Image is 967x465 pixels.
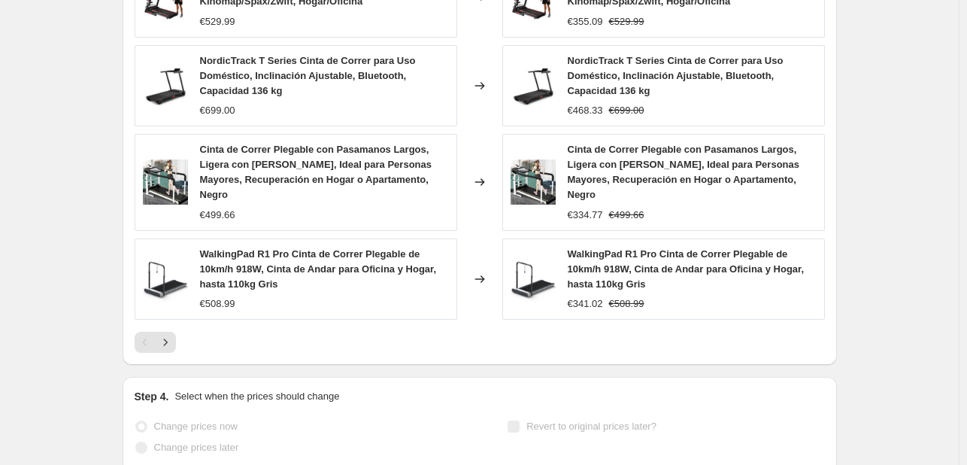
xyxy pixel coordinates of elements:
[200,14,235,29] div: €529.99
[143,257,188,302] img: 61tnngmHFPL_80x.jpg
[526,421,656,432] span: Revert to original prices later?
[154,442,239,453] span: Change prices later
[200,296,235,312] div: €508.99
[154,421,238,432] span: Change prices now
[200,208,235,223] div: €499.66
[143,63,188,108] img: 61iE-5ezZ2L_80x.jpg
[135,389,169,404] h2: Step 4.
[511,63,556,108] img: 61iE-5ezZ2L_80x.jpg
[609,208,644,223] strike: €499.66
[568,103,603,118] div: €468.33
[568,208,603,223] div: €334.77
[200,248,437,290] span: WalkingPad R1 Pro Cinta de Correr Plegable de 10km/h 918W, Cinta de Andar para Oficina y Hogar, h...
[568,14,603,29] div: €355.09
[200,144,432,200] span: Cinta de Correr Plegable con Pasamanos Largos, Ligera con [PERSON_NAME], Ideal para Personas Mayo...
[568,248,805,290] span: WalkingPad R1 Pro Cinta de Correr Plegable de 10km/h 918W, Cinta de Andar para Oficina y Hogar, h...
[511,160,556,205] img: 71y0hKxAzxL_80x.jpg
[609,103,644,118] strike: €699.00
[568,55,784,96] span: NordicTrack T Series Cinta de Correr para Uso Doméstico, Inclinación Ajustable, Bluetooth, Capaci...
[155,332,176,353] button: Next
[609,296,644,312] strike: €508.99
[143,160,188,205] img: 71y0hKxAzxL_80x.jpg
[174,389,339,404] p: Select when the prices should change
[568,144,799,200] span: Cinta de Correr Plegable con Pasamanos Largos, Ligera con [PERSON_NAME], Ideal para Personas Mayo...
[200,55,416,96] span: NordicTrack T Series Cinta de Correr para Uso Doméstico, Inclinación Ajustable, Bluetooth, Capaci...
[609,14,644,29] strike: €529.99
[511,257,556,302] img: 61tnngmHFPL_80x.jpg
[200,103,235,118] div: €699.00
[135,332,176,353] nav: Pagination
[568,296,603,312] div: €341.02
